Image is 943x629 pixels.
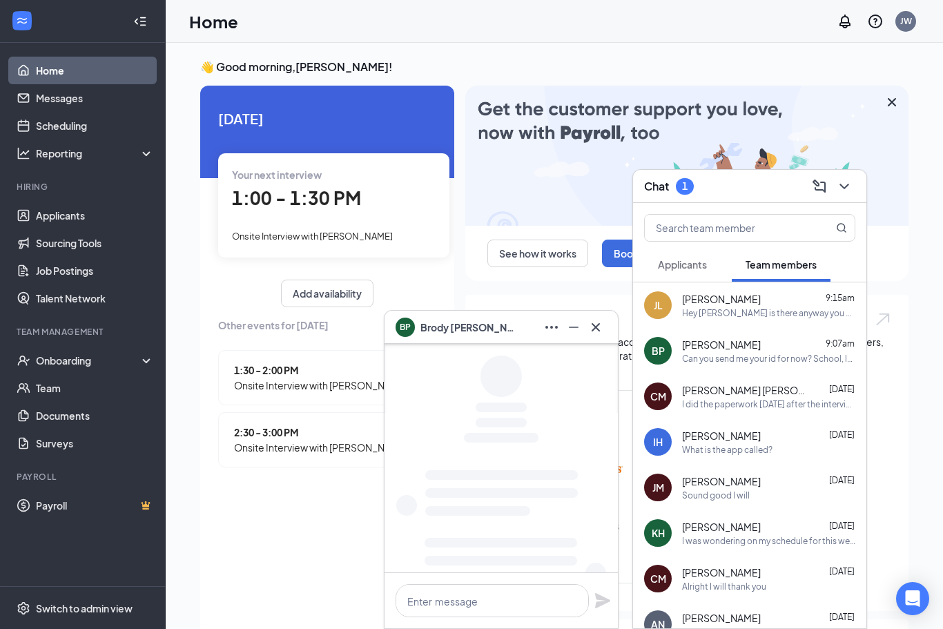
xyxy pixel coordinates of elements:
[232,186,361,209] span: 1:00 - 1:30 PM
[36,429,154,457] a: Surveys
[654,298,663,312] div: JL
[682,444,772,456] div: What is the app called?
[36,57,154,84] a: Home
[682,353,855,365] div: Can you send me your id for now? School, learners, or drivers license?
[15,14,29,28] svg: WorkstreamLogo
[652,481,664,494] div: JM
[829,566,855,577] span: [DATE]
[17,471,151,483] div: Payroll
[36,492,154,519] a: PayrollCrown
[658,258,707,271] span: Applicants
[884,94,900,110] svg: Cross
[594,592,611,609] svg: Plane
[826,293,855,303] span: 9:15am
[36,202,154,229] a: Applicants
[17,354,30,367] svg: UserCheck
[826,338,855,349] span: 9:07am
[234,378,408,393] span: Onsite Interview with [PERSON_NAME]
[36,257,154,284] a: Job Postings
[218,318,436,333] span: Other events for [DATE]
[829,384,855,394] span: [DATE]
[682,520,761,534] span: [PERSON_NAME]
[682,398,855,410] div: I did the paperwork [DATE] after the interview but I haven't heard anything more. Do you know whe...
[543,319,560,336] svg: Ellipses
[867,13,884,30] svg: QuestionInfo
[232,168,322,181] span: Your next interview
[811,178,828,195] svg: ComposeMessage
[17,146,30,160] svg: Analysis
[808,175,830,197] button: ComposeMessage
[900,15,912,27] div: JW
[465,86,908,226] img: payroll-large.gif
[487,240,588,267] button: See how it works
[36,229,154,257] a: Sourcing Tools
[829,429,855,440] span: [DATE]
[234,425,408,440] span: 2:30 - 3:00 PM
[682,383,806,397] span: [PERSON_NAME] [PERSON_NAME]
[17,181,151,193] div: Hiring
[17,601,30,615] svg: Settings
[896,582,929,615] div: Open Intercom Messenger
[36,84,154,112] a: Messages
[602,240,686,267] button: Book a demo
[585,316,607,338] button: Cross
[829,475,855,485] span: [DATE]
[36,284,154,312] a: Talent Network
[682,611,761,625] span: [PERSON_NAME]
[682,565,761,579] span: [PERSON_NAME]
[200,59,908,75] h3: 👋 Good morning, [PERSON_NAME] !
[541,316,563,338] button: Ellipses
[653,435,663,449] div: IH
[833,175,855,197] button: ChevronDown
[837,13,853,30] svg: Notifications
[829,521,855,531] span: [DATE]
[652,526,665,540] div: KH
[682,429,761,443] span: [PERSON_NAME]
[836,222,847,233] svg: MagnifyingGlass
[36,374,154,402] a: Team
[36,354,142,367] div: Onboarding
[36,601,133,615] div: Switch to admin view
[420,320,517,335] span: Brody [PERSON_NAME]
[682,307,855,319] div: Hey [PERSON_NAME] is there anyway you could send over a photo id, we are trying to get you on pay...
[36,146,155,160] div: Reporting
[565,319,582,336] svg: Minimize
[587,319,604,336] svg: Cross
[874,311,892,327] img: open.6027fd2a22e1237b5b06.svg
[682,474,761,488] span: [PERSON_NAME]
[682,535,855,547] div: I was wondering on my schedule for this week, can I get that sent to me
[133,14,147,28] svg: Collapse
[36,402,154,429] a: Documents
[234,440,408,455] span: Onsite Interview with [PERSON_NAME]
[682,292,761,306] span: [PERSON_NAME]
[682,338,761,351] span: [PERSON_NAME]
[650,572,666,586] div: CM
[645,215,808,241] input: Search team member
[232,231,393,242] span: Onsite Interview with [PERSON_NAME]
[682,581,766,592] div: Alright I will thank you
[189,10,238,33] h1: Home
[650,389,666,403] div: CM
[652,344,665,358] div: BP
[563,316,585,338] button: Minimize
[17,326,151,338] div: Team Management
[836,178,853,195] svg: ChevronDown
[36,112,154,139] a: Scheduling
[682,180,688,192] div: 1
[682,490,750,501] div: Sound good I will
[644,179,669,194] h3: Chat
[829,612,855,622] span: [DATE]
[281,280,373,307] button: Add availability
[746,258,817,271] span: Team members
[218,108,436,129] span: [DATE]
[234,362,408,378] span: 1:30 - 2:00 PM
